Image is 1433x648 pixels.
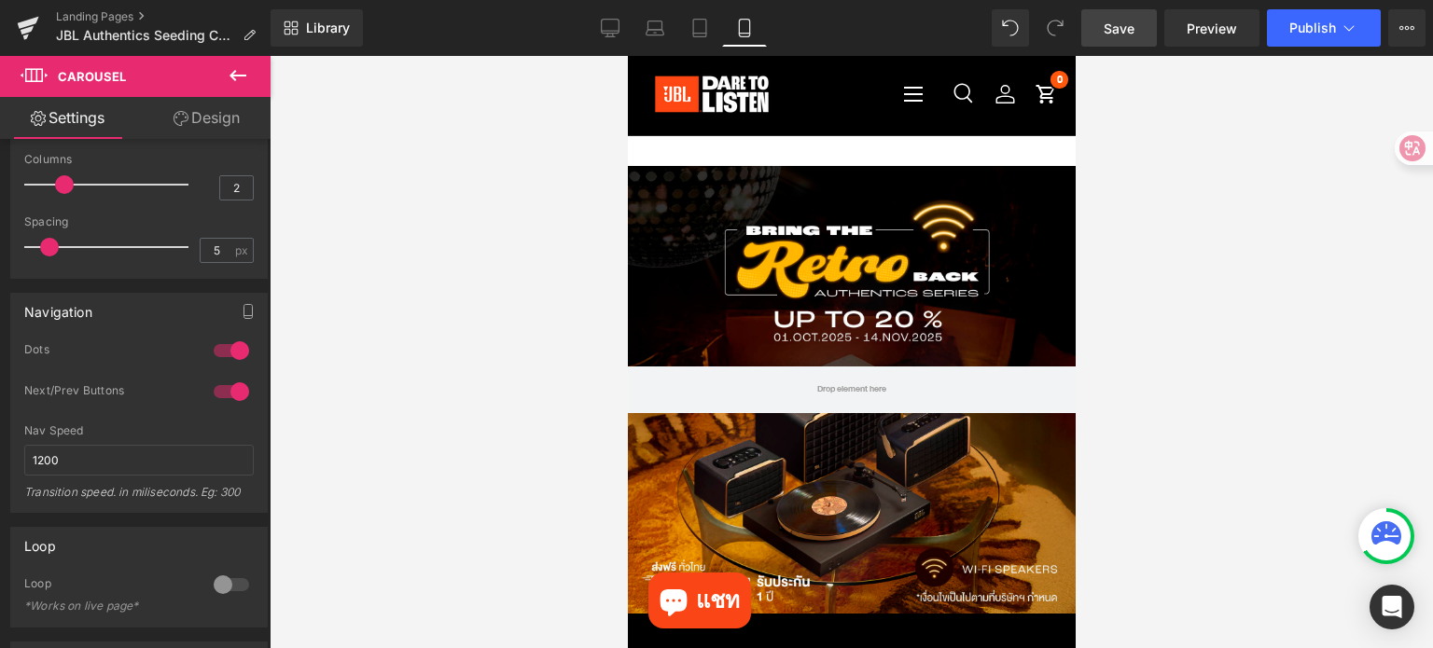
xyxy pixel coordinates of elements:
div: Loop [24,528,56,554]
a: Mobile [722,9,767,47]
div: Next/Prev Buttons [24,383,195,403]
div: *Works on live page* [24,600,192,613]
img: JBL Store Thailand [9,7,159,70]
div: Nav Speed [24,424,254,437]
button: Publish [1267,9,1381,47]
button: More [1388,9,1426,47]
span: Carousel [58,69,126,84]
div: Navigation [24,294,92,320]
inbox-online-store-chat: แชทร้านค้าออนไลน์ของ Shopify [15,517,129,577]
a: New Library [271,9,363,47]
a: Desktop [588,9,633,47]
span: Publish [1289,21,1336,35]
span: Save [1104,19,1134,38]
span: 0 [429,14,435,33]
span: Library [306,20,350,36]
a: Laptop [633,9,677,47]
span: Preview [1187,19,1237,38]
a: Design [139,97,274,139]
a: Tablet [677,9,722,47]
a: Landing Pages [56,9,271,24]
div: Loop [24,576,195,596]
span: px [235,244,251,256]
button: Redo [1036,9,1074,47]
div: Spacing [24,215,254,228]
div: Open Intercom Messenger [1370,585,1414,629]
div: Dots [24,342,195,362]
span: JBL Authentics Seeding Campaign [56,28,235,43]
div: Transition speed. in miliseconds. Eg: 300 [24,485,254,512]
a: Preview [1164,9,1259,47]
button: Undo [992,9,1029,47]
div: Columns [24,153,254,166]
